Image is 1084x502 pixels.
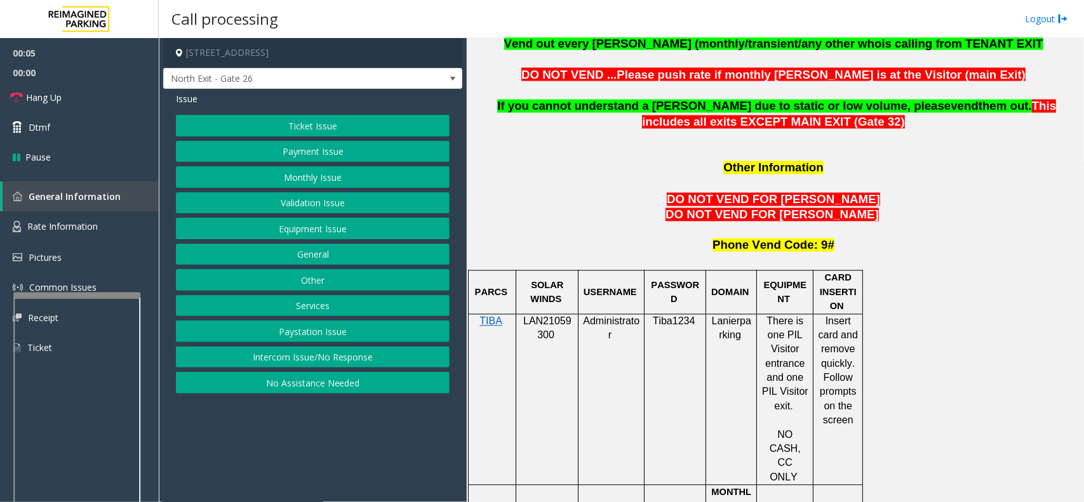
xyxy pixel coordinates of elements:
[479,316,502,327] span: TIBA
[479,317,502,327] a: TIBA
[667,193,880,206] span: DO NOT VEND FOR [PERSON_NAME]
[790,401,793,412] span: .
[165,3,284,34] h3: Call processing
[176,192,450,214] button: Validation Issue
[497,100,951,113] span: If you cannot understand a [PERSON_NAME] due to static or low volume, please
[176,269,450,291] button: Other
[3,182,159,211] a: General Information
[29,190,121,202] span: General Information
[176,166,450,188] button: Monthly Issue
[475,287,507,298] span: PARCS
[762,316,811,412] span: There is one PIL Visitor entrance and one PIL Visitor exit
[29,251,62,263] span: Pictures
[13,192,22,201] img: 'icon'
[504,37,882,50] span: Vend out every [PERSON_NAME] (monthly/transient/any other who
[176,295,450,317] button: Services
[13,282,23,293] img: 'icon'
[651,281,699,305] span: PASSWORD
[29,121,50,134] span: Dtmf
[13,221,21,232] img: 'icon'
[713,239,834,252] span: Phone Vend Code: 9#
[979,100,1032,113] span: them out.
[176,115,450,136] button: Ticket Issue
[764,281,807,305] span: EQUIPMENT
[770,430,803,483] span: NO CASH, CC ONLY
[1025,12,1068,25] a: Logout
[521,68,969,81] span: DO NOT VEND ...Please push rate if monthly [PERSON_NAME] is at the Visitor (
[712,316,751,341] span: Lanierparking
[723,161,824,175] span: Other Information
[26,91,62,104] span: Hang Up
[176,347,450,368] button: Intercom Issue/No Response
[176,244,450,265] button: General
[523,316,572,341] span: LAN21059300
[164,69,402,89] span: North Exit - Gate 26
[25,150,51,164] span: Pause
[666,208,879,221] span: DO NOT VEND FOR [PERSON_NAME]
[29,281,97,293] span: Common Issues
[642,100,1056,129] span: This includes all exits EXCEPT MAIN EXIT (Gate 32)
[176,92,197,105] span: Issue
[969,68,1026,81] span: main Exit)
[13,342,21,353] img: 'icon'
[882,37,1043,50] span: is calling from TENANT EXIT
[27,220,98,232] span: Rate Information
[176,372,450,393] button: No Assistance Needed
[711,287,749,298] span: DOMAIN
[584,287,637,298] span: USERNAME
[13,314,22,322] img: 'icon'
[1058,12,1068,25] img: logout
[176,141,450,162] button: Payment Issue
[176,218,450,239] button: Equipment Issue
[653,316,695,327] span: Tiba1234
[13,253,22,261] img: 'icon'
[176,320,450,342] button: Paystation Issue
[951,100,979,113] span: vend
[820,273,857,312] span: CARD INSERTION
[530,281,566,305] span: SOLAR WINDS
[163,38,462,68] h4: [STREET_ADDRESS]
